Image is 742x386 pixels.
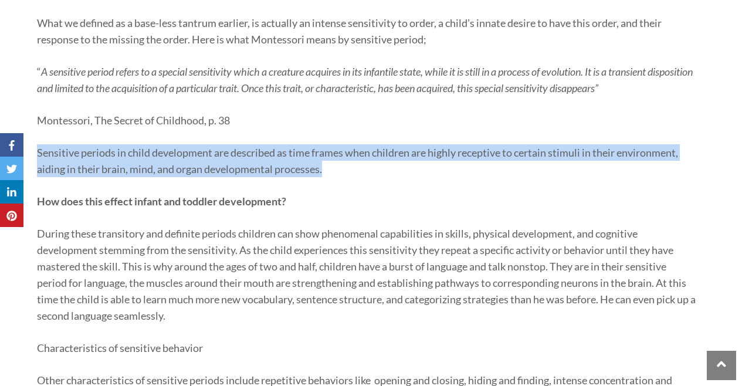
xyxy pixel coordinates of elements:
p: Characteristics of sensitive behavior [37,340,697,356]
em: A sensitive period refers to a special sensitivity which a creature acquires in its infantile sta... [37,65,693,94]
strong: How does this effect infant and toddler development? [37,195,286,208]
p: During these transitory and definite periods children can show phenomenal capabilities in skills,... [37,225,697,324]
p: “ [37,63,697,96]
p: Montessori, The Secret of Childhood, p. 38 [37,112,697,128]
p: What we defined as a base-less tantrum earlier, is actually an intense sensitivity to order, a ch... [37,15,697,48]
p: Sensitive periods in child development are described as time frames when children are highly rece... [37,144,697,177]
